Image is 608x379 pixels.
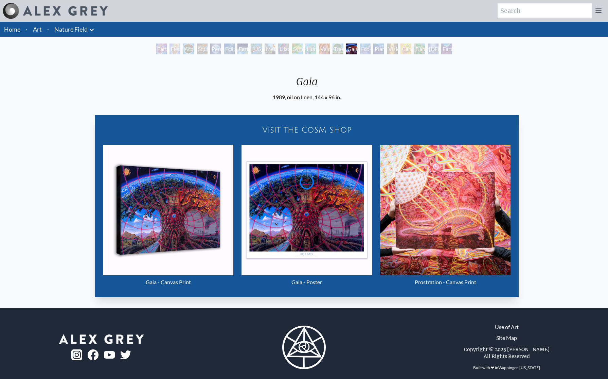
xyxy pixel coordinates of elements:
a: Nature Field [54,24,88,34]
div: Symbiosis: Gall Wasp & Oak Tree [292,44,303,54]
div: Acorn Dream [183,44,194,54]
div: Humming Bird [305,44,316,54]
img: Gaia - Canvas Print [103,145,233,275]
div: Earth Energies [237,44,248,54]
a: Gaia - Canvas Print [103,145,233,289]
div: Eclipse [224,44,235,54]
a: Gaia - Poster [242,145,372,289]
div: Built with ❤ in [470,362,543,373]
div: Copyright © 2025 [PERSON_NAME] [464,346,550,353]
img: twitter-logo.png [120,350,131,359]
a: Home [4,25,20,33]
div: All Rights Reserved [484,353,530,360]
input: Search [498,3,592,18]
div: Metamorphosis [265,44,275,54]
div: 1989, oil on linen, 144 x 96 in. [273,93,341,101]
div: Prostration - Canvas Print [380,275,511,289]
div: Vision Tree [387,44,398,54]
li: · [23,22,30,37]
div: Planetary Prayers [373,44,384,54]
div: Dance of Cannabia [414,44,425,54]
div: Earth Witness [156,44,167,54]
img: youtube-logo.png [104,351,115,359]
div: Gaia - Canvas Print [103,275,233,289]
a: Prostration - Canvas Print [380,145,511,289]
a: Site Map [496,334,517,342]
div: Tree & Person [333,44,343,54]
a: Art [33,24,42,34]
img: fb-logo.png [88,349,99,360]
div: Flesh of the Gods [169,44,180,54]
div: Eco-Atlas [360,44,371,54]
div: Lilacs [278,44,289,54]
div: Gaia [273,75,341,93]
a: Wappinger, [US_STATE] [498,365,540,370]
div: [DEMOGRAPHIC_DATA] in the Ocean of Awareness [428,44,439,54]
div: Cannabis Mudra [400,44,411,54]
img: Prostration - Canvas Print [380,145,511,275]
img: ig-logo.png [71,349,82,360]
a: Use of Art [495,323,519,331]
div: Squirrel [197,44,208,54]
a: Visit the CoSM Shop [99,119,515,141]
div: Person Planet [210,44,221,54]
div: Gaia [346,44,357,54]
li: · [44,22,52,37]
div: [US_STATE] Song [251,44,262,54]
div: Vajra Horse [319,44,330,54]
div: Earthmind [441,44,452,54]
img: Gaia - Poster [242,145,372,275]
div: Gaia - Poster [242,275,372,289]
